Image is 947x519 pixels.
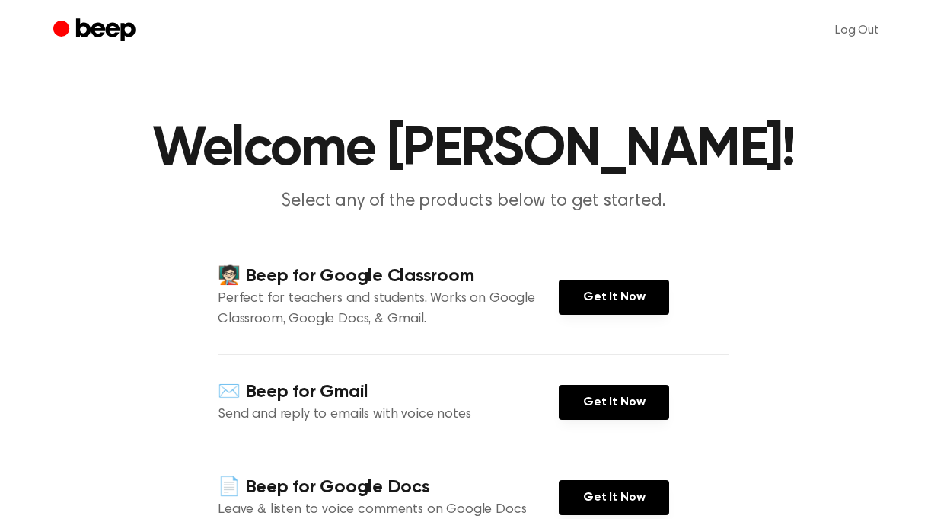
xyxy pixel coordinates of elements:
a: Get It Now [559,280,669,315]
h4: 📄 Beep for Google Docs [218,475,559,500]
a: Log Out [820,12,894,49]
p: Select any of the products below to get started. [181,189,766,214]
a: Get It Now [559,385,669,420]
p: Perfect for teachers and students. Works on Google Classroom, Google Docs, & Gmail. [218,289,559,330]
h4: 🧑🏻‍🏫 Beep for Google Classroom [218,264,559,289]
h4: ✉️ Beep for Gmail [218,380,559,405]
a: Get It Now [559,480,669,515]
h1: Welcome [PERSON_NAME]! [84,122,863,177]
a: Beep [53,16,139,46]
p: Send and reply to emails with voice notes [218,405,559,425]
